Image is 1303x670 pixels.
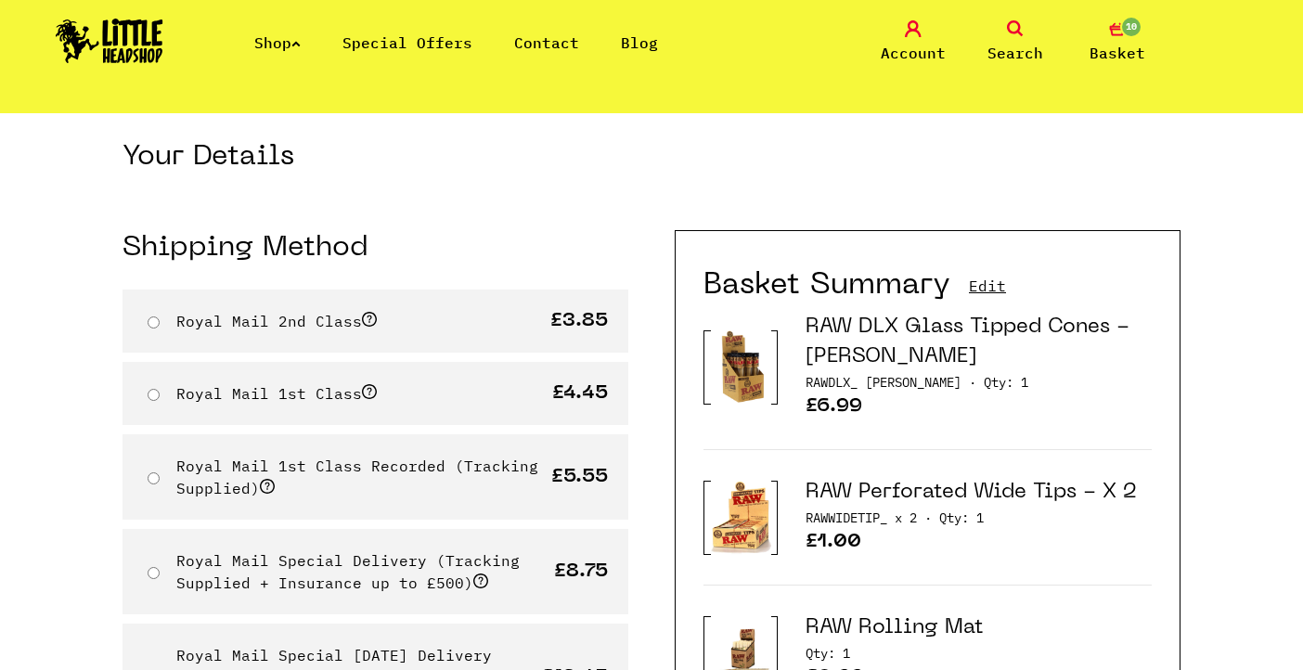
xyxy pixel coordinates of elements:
span: Quantity [806,645,850,662]
label: Royal Mail 2nd Class [176,312,377,330]
label: Royal Mail 1st Class Recorded (Tracking Supplied) [176,457,538,497]
a: Edit [969,276,1006,296]
img: Product [711,329,771,405]
a: Shop [254,33,301,52]
h2: Basket Summary [703,268,950,303]
span: 10 [1120,16,1142,38]
span: SKU [806,509,932,526]
h2: Shipping Method [123,231,628,266]
span: Quantity [939,509,984,526]
span: SKU [806,374,976,391]
span: Search [987,42,1043,64]
span: Quantity [984,374,1028,391]
a: Contact [514,33,579,52]
p: £4.45 [552,384,608,404]
span: Basket [1090,42,1145,64]
span: Account [881,42,946,64]
a: Search [969,20,1062,64]
p: £3.85 [550,312,608,331]
label: Royal Mail 1st Class [176,384,377,403]
img: Little Head Shop Logo [56,19,163,63]
h3: RAW Perforated Wide Tips - X 2 [806,478,1152,508]
p: £5.55 [551,468,608,487]
a: Special Offers [342,33,472,52]
h2: Your Details [123,140,628,175]
p: £6.99 [806,397,1152,421]
img: Product [711,480,771,555]
p: £1.00 [806,533,1152,557]
h3: RAW Rolling Mat [806,613,1152,643]
a: Blog [621,33,658,52]
p: £8.75 [554,562,608,582]
h3: RAW DLX Glass Tipped Cones - [PERSON_NAME] [806,313,1152,372]
label: Royal Mail Special Delivery (Tracking Supplied + Insurance up to £500) [176,551,520,592]
a: 10 Basket [1071,20,1164,64]
a: Account [867,20,960,64]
